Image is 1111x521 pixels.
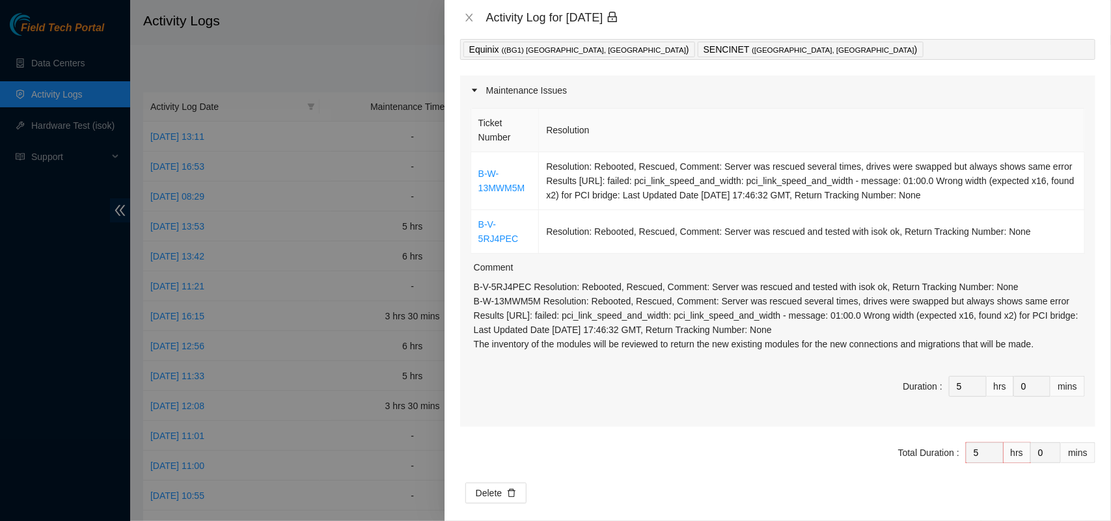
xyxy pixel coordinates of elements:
span: ( [GEOGRAPHIC_DATA], [GEOGRAPHIC_DATA] [752,46,914,54]
span: close [464,12,474,23]
label: Comment [474,260,514,274]
a: B-V-5RJ4PEC [478,219,518,244]
div: hrs [1004,442,1031,463]
td: Resolution: Rebooted, Rescued, Comment: Server was rescued and tested with isok ok, Return Tracki... [539,210,1085,254]
div: Duration : [903,379,942,394]
span: ( (BG1) [GEOGRAPHIC_DATA], [GEOGRAPHIC_DATA] [502,46,687,54]
button: Deletedelete [465,483,527,503]
button: Close [460,12,478,24]
p: Equinix ) [469,42,689,57]
span: delete [507,488,516,499]
div: mins [1050,376,1085,397]
div: Activity Log for [DATE] [486,10,1095,25]
span: Delete [476,486,502,500]
th: Resolution [539,109,1085,152]
div: mins [1061,442,1095,463]
div: Maintenance Issues [460,75,1095,105]
a: B-W-13MWM5M [478,168,525,193]
span: lock [607,11,618,23]
p: SENCINET ) [704,42,918,57]
div: Total Duration : [898,446,959,460]
td: Resolution: Rebooted, Rescued, Comment: Server was rescued several times, drives were swapped but... [539,152,1085,210]
p: B-V-5RJ4PEC Resolution: Rebooted, Rescued, Comment: Server was rescued and tested with isok ok, R... [474,280,1085,351]
span: caret-right [471,87,478,94]
th: Ticket Number [471,109,540,152]
div: hrs [987,376,1014,397]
